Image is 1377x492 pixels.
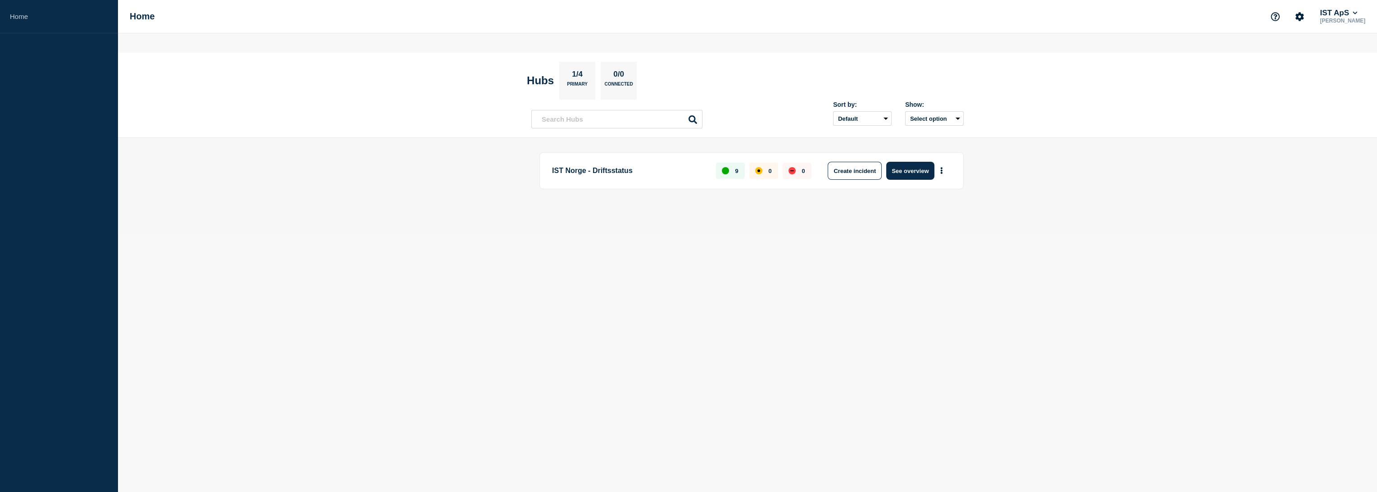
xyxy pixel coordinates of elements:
div: down [788,167,796,174]
p: 0 [768,168,771,174]
div: Show: [905,101,964,108]
h1: Home [130,11,155,22]
button: See overview [886,162,934,180]
button: Support [1266,7,1285,26]
h2: Hubs [527,74,554,87]
input: Search Hubs [531,110,702,128]
select: Sort by [833,111,892,126]
p: Connected [604,82,633,91]
div: affected [755,167,762,174]
button: More actions [936,163,947,179]
div: up [722,167,729,174]
button: Create incident [828,162,882,180]
button: Account settings [1290,7,1309,26]
p: 0/0 [610,70,628,82]
p: 0 [802,168,805,174]
p: 1/4 [569,70,586,82]
p: Primary [567,82,588,91]
div: Sort by: [833,101,892,108]
p: IST Norge - Driftsstatus [552,162,706,180]
button: IST ApS [1318,9,1359,18]
p: [PERSON_NAME] [1318,18,1367,24]
p: 9 [735,168,738,174]
button: Select option [905,111,964,126]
